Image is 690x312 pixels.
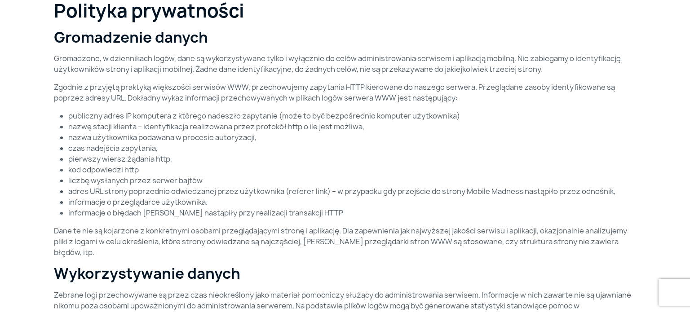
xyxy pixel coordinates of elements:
[68,154,636,164] li: pierwszy wiersz żądania http,
[68,164,636,175] li: kod odpowiedzi http
[54,82,636,103] p: Zgodnie z przyjętą praktyką większości serwisów WWW, przechowujemy zapytania HTTP kierowane do na...
[54,265,636,282] h2: Wykorzystywanie danych
[68,186,636,197] li: adres URL strony poprzednio odwiedzanej przez użytkownika (referer link) – w przypadku gdy przejś...
[54,53,636,75] p: Gromadzone, w dziennikach logów, dane są wykorzystywane tylko i wyłącznie do celów administrowani...
[68,132,636,143] li: nazwa użytkownika podawana w procesie autoryzacji,
[68,197,636,207] li: informacje o przeglądarce użytkownika.
[68,121,636,132] li: nazwę stacji klienta – identyfikacja realizowana przez protokół http o ile jest możliwa,
[54,29,636,46] h2: Gromadzenie danych
[68,207,636,218] li: informacje o błędach [PERSON_NAME] nastąpiły przy realizacji transakcji HTTP
[68,175,636,186] li: liczbę wysłanych przez serwer bajtów
[68,143,636,154] li: czas nadejścia zapytania,
[68,110,636,121] li: publiczny adres IP komputera z którego nadeszło zapytanie (może to być bezpośrednio komputer użyt...
[54,225,636,258] p: Dane te nie są kojarzone z konkretnymi osobami przeglądającymi stronę i aplikację. Dla zapewnieni...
